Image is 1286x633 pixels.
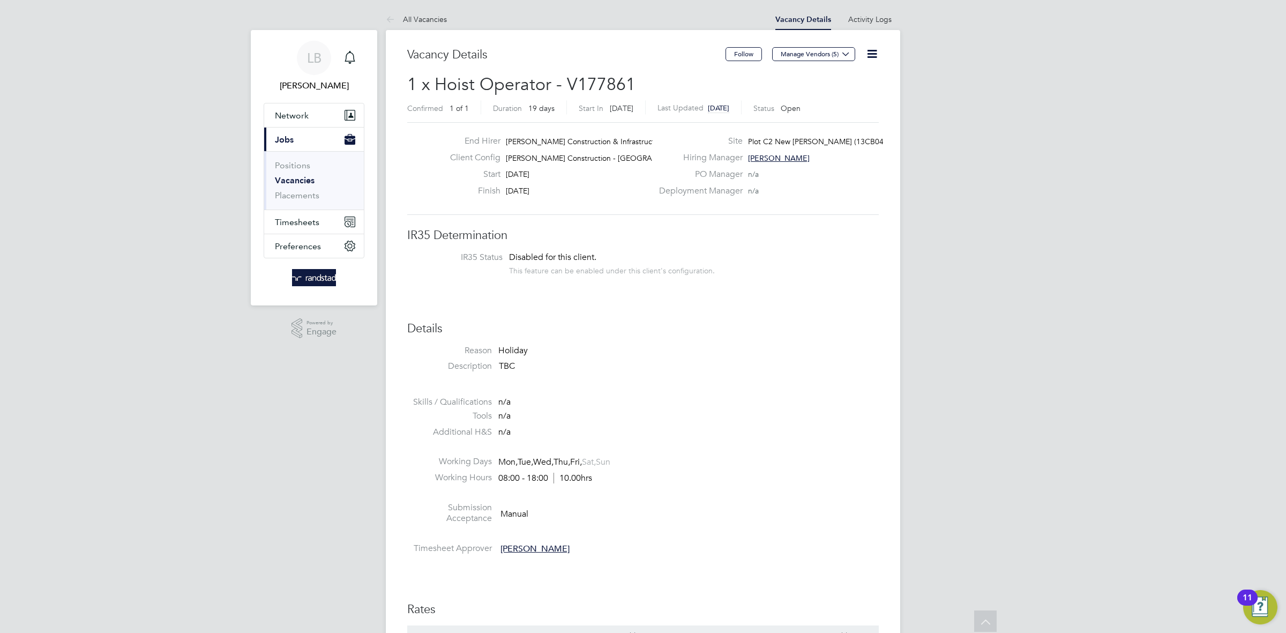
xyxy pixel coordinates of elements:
h3: IR35 Determination [407,228,879,243]
span: n/a [498,411,511,421]
img: randstad-logo-retina.png [292,269,337,286]
h3: Vacancy Details [407,47,726,63]
span: Louis Barnfield [264,79,364,92]
label: Hiring Manager [653,152,743,163]
span: Timesheets [275,217,319,227]
span: 10.00hrs [554,473,592,483]
label: Submission Acceptance [407,502,492,525]
span: [PERSON_NAME] [500,543,570,554]
label: Site [653,136,743,147]
p: TBC [499,361,879,372]
span: Powered by [306,318,337,327]
label: Start In [579,103,603,113]
nav: Main navigation [251,30,377,306]
span: n/a [498,427,511,437]
span: Jobs [275,135,294,145]
label: Deployment Manager [653,185,743,197]
label: Working Hours [407,472,492,483]
label: Tools [407,411,492,422]
span: n/a [748,169,759,179]
label: End Hirer [442,136,500,147]
span: Engage [306,327,337,337]
label: Last Updated [657,103,704,113]
label: Description [407,361,492,372]
label: Confirmed [407,103,443,113]
label: Reason [407,345,492,356]
button: Follow [726,47,762,61]
button: Network [264,103,364,127]
span: [PERSON_NAME] Construction - [GEOGRAPHIC_DATA] [506,153,695,163]
a: Vacancy Details [775,15,831,24]
span: 1 x Hoist Operator - V177861 [407,74,635,95]
span: [DATE] [506,186,529,196]
button: Preferences [264,234,364,258]
span: Holiday [498,345,528,356]
span: Open [781,103,801,113]
span: [DATE] [506,169,529,179]
div: This feature can be enabled under this client's configuration. [509,263,715,275]
span: [PERSON_NAME] Construction & Infrastruct… [506,137,662,146]
span: LB [307,51,322,65]
a: Activity Logs [848,14,892,24]
button: Jobs [264,128,364,151]
span: Network [275,110,309,121]
div: 11 [1243,598,1252,612]
span: n/a [748,186,759,196]
span: Disabled for this client. [509,252,596,263]
span: n/a [498,397,511,407]
a: Vacancies [275,175,315,185]
a: Powered byEngage [291,318,337,339]
label: Finish [442,185,500,197]
label: Additional H&S [407,427,492,438]
label: PO Manager [653,169,743,180]
span: Thu, [554,457,570,467]
button: Open Resource Center, 11 new notifications [1243,590,1277,624]
span: Tue, [518,457,533,467]
a: LB[PERSON_NAME] [264,41,364,92]
label: Start [442,169,500,180]
span: [DATE] [610,103,633,113]
a: Placements [275,190,319,200]
h3: Rates [407,602,879,617]
span: [DATE] [708,103,729,113]
span: [PERSON_NAME] [748,153,810,163]
span: Sat, [582,457,596,467]
span: Mon, [498,457,518,467]
label: Status [753,103,774,113]
label: Client Config [442,152,500,163]
button: Manage Vendors (5) [772,47,855,61]
span: Wed, [533,457,554,467]
button: Timesheets [264,210,364,234]
a: All Vacancies [386,14,447,24]
span: Plot C2 New [PERSON_NAME] (13CB04) [748,137,886,146]
span: 1 of 1 [450,103,469,113]
div: Jobs [264,151,364,210]
label: Timesheet Approver [407,543,492,554]
a: Positions [275,160,310,170]
label: Duration [493,103,522,113]
span: Fri, [570,457,582,467]
label: Skills / Qualifications [407,397,492,408]
label: IR35 Status [418,252,503,263]
div: 08:00 - 18:00 [498,473,592,484]
h3: Details [407,321,879,337]
label: Working Days [407,456,492,467]
a: Go to home page [264,269,364,286]
span: Manual [500,508,528,519]
span: Preferences [275,241,321,251]
span: Sun [596,457,610,467]
span: 19 days [528,103,555,113]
